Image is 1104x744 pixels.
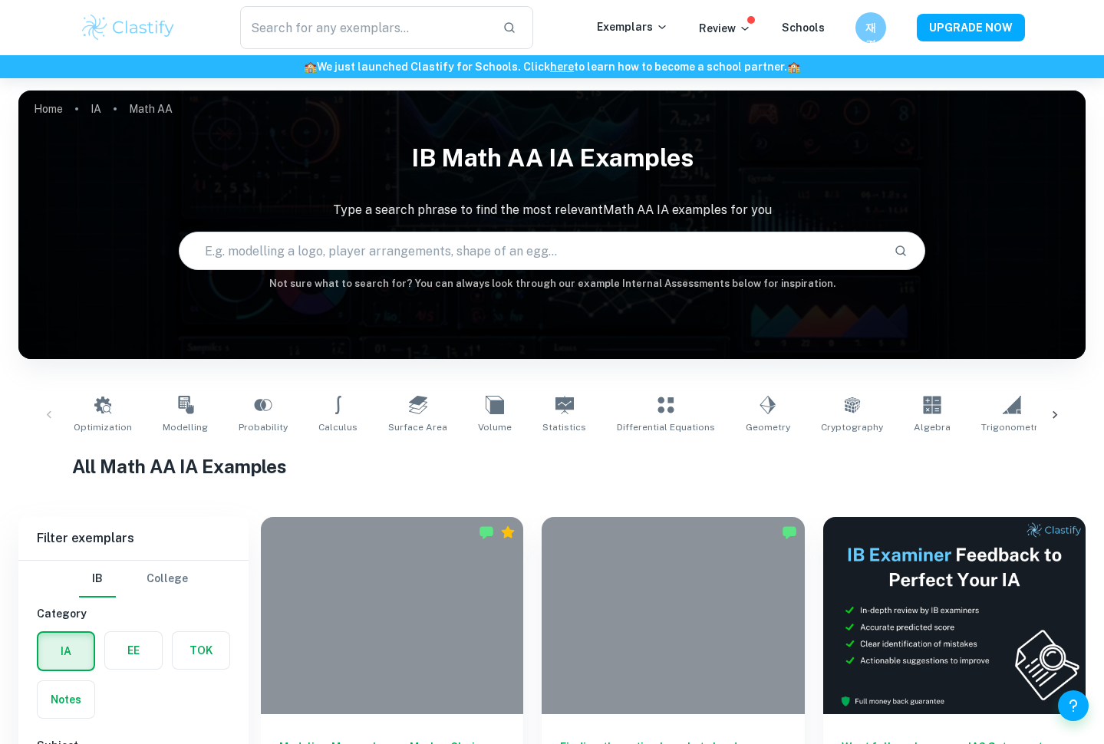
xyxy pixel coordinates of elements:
p: Math AA [129,100,173,117]
button: Search [888,238,914,264]
button: EE [105,632,162,669]
button: 재경 [855,12,886,43]
img: Thumbnail [823,517,1086,714]
span: Algebra [914,420,951,434]
span: 🏫 [304,61,317,73]
span: Statistics [542,420,586,434]
span: Cryptography [821,420,883,434]
p: Review [699,20,751,37]
img: Marked [782,525,797,540]
h6: Not sure what to search for? You can always look through our example Internal Assessments below f... [18,276,1086,291]
div: Filter type choice [79,561,188,598]
span: 🏫 [787,61,800,73]
span: Geometry [746,420,790,434]
span: Optimization [74,420,132,434]
button: TOK [173,632,229,669]
span: Probability [239,420,288,434]
h1: All Math AA IA Examples [72,453,1033,480]
a: Home [34,98,63,120]
input: E.g. modelling a logo, player arrangements, shape of an egg... [180,229,882,272]
span: Trigonometry [981,420,1043,434]
p: Type a search phrase to find the most relevant Math AA IA examples for you [18,201,1086,219]
p: Exemplars [597,18,668,35]
button: IA [38,633,94,670]
span: Calculus [318,420,358,434]
a: IA [91,98,101,120]
a: here [550,61,574,73]
button: College [147,561,188,598]
input: Search for any exemplars... [240,6,491,49]
img: Marked [479,525,494,540]
img: Clastify logo [80,12,177,43]
span: Modelling [163,420,208,434]
h6: We just launched Clastify for Schools. Click to learn how to become a school partner. [3,58,1101,75]
h6: Filter exemplars [18,517,249,560]
span: Differential Equations [617,420,715,434]
a: Schools [782,21,825,34]
button: UPGRADE NOW [917,14,1025,41]
h6: 재경 [862,19,879,36]
span: Volume [478,420,512,434]
button: IB [79,561,116,598]
span: Surface Area [388,420,447,434]
div: Premium [500,525,516,540]
h6: Category [37,605,230,622]
button: Notes [38,681,94,718]
button: Help and Feedback [1058,690,1089,721]
h1: IB Math AA IA examples [18,133,1086,183]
